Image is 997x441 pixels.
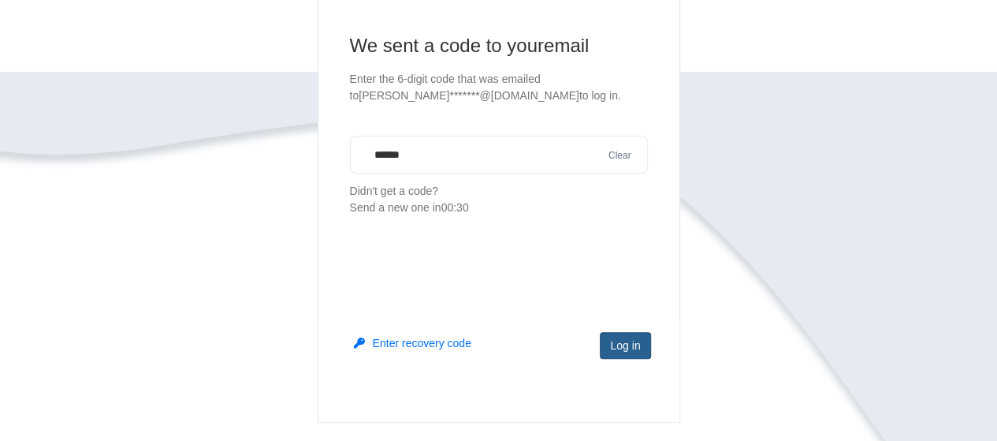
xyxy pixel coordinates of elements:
[350,33,648,58] h1: We sent a code to your email
[350,200,648,216] div: Send a new one in 00:30
[354,335,471,351] button: Enter recovery code
[600,332,650,359] button: Log in
[350,71,648,104] p: Enter the 6-digit code that was emailed to [PERSON_NAME]*******@[DOMAIN_NAME] to log in.
[604,148,636,163] button: Clear
[350,183,648,216] p: Didn't get a code?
